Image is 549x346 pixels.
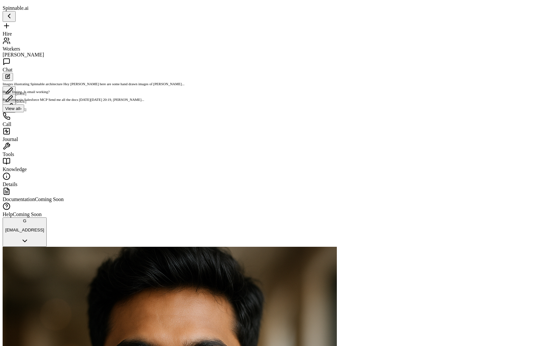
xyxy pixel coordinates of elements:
span: Documentation [3,197,35,202]
span: .ai [24,5,29,11]
span: › [20,106,22,111]
button: Edit conversation title [3,94,16,105]
span: Tools [3,151,14,157]
span: Coming Soon [35,197,64,202]
span: Re: Composio Salesforce MCP Send me all the docs On Wed, 1 Oct 2025 at 20:19, Manuel Mehta... [3,98,144,102]
span: View all [5,106,20,111]
span: Call [3,121,11,127]
button: Edit conversation title [3,86,16,97]
span: G [23,218,26,223]
span: Details [3,181,17,187]
span: Images illustrating Spinnable architecture Hey Manuel here are some hand drawn images of Spinna... [3,82,184,86]
div: [PERSON_NAME] [3,52,546,58]
span: Hire [3,31,12,37]
span: Hello Testing. Is email working? [3,90,50,94]
span: Help [3,212,13,217]
button: Start new chat [3,73,13,81]
p: [EMAIL_ADDRESS] [5,228,44,232]
span: Journal [3,136,18,142]
span: Knowledge [3,166,27,172]
span: Coming Soon [13,212,41,217]
span: Chat [3,67,12,72]
span: Workers [3,46,20,52]
button: Edit conversation title [3,102,16,113]
button: Show all conversations [3,104,24,112]
button: G[EMAIL_ADDRESS] [3,217,47,247]
span: Spinnable [3,5,29,11]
